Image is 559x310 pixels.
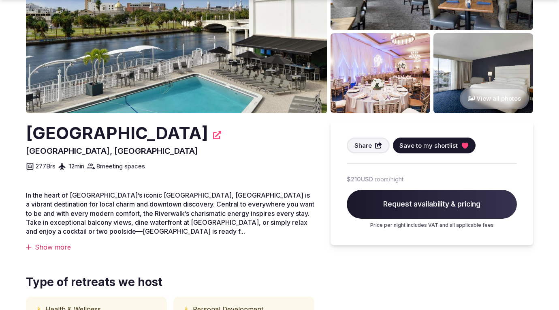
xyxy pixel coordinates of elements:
span: 8 meeting spaces [96,162,145,170]
span: Request availability & pricing [347,190,517,219]
button: Save to my shortlist [393,138,476,153]
span: 12 min [69,162,84,170]
span: room/night [375,175,403,183]
span: Type of retreats we host [26,274,314,290]
span: In the heart of [GEOGRAPHIC_DATA]’s iconic [GEOGRAPHIC_DATA], [GEOGRAPHIC_DATA] is a vibrant dest... [26,191,314,236]
img: Venue gallery photo [331,33,430,113]
p: Price per night includes VAT and all applicable fees [347,222,517,229]
span: [GEOGRAPHIC_DATA], [GEOGRAPHIC_DATA] [26,146,198,156]
span: $210 USD [347,175,373,183]
span: 277 Brs [36,162,55,170]
h2: [GEOGRAPHIC_DATA] [26,121,208,145]
span: Share [354,141,372,150]
div: Show more [26,243,314,252]
button: View all photos [460,88,529,109]
span: Save to my shortlist [399,141,458,150]
img: Venue gallery photo [433,33,533,113]
button: Share [347,138,390,153]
